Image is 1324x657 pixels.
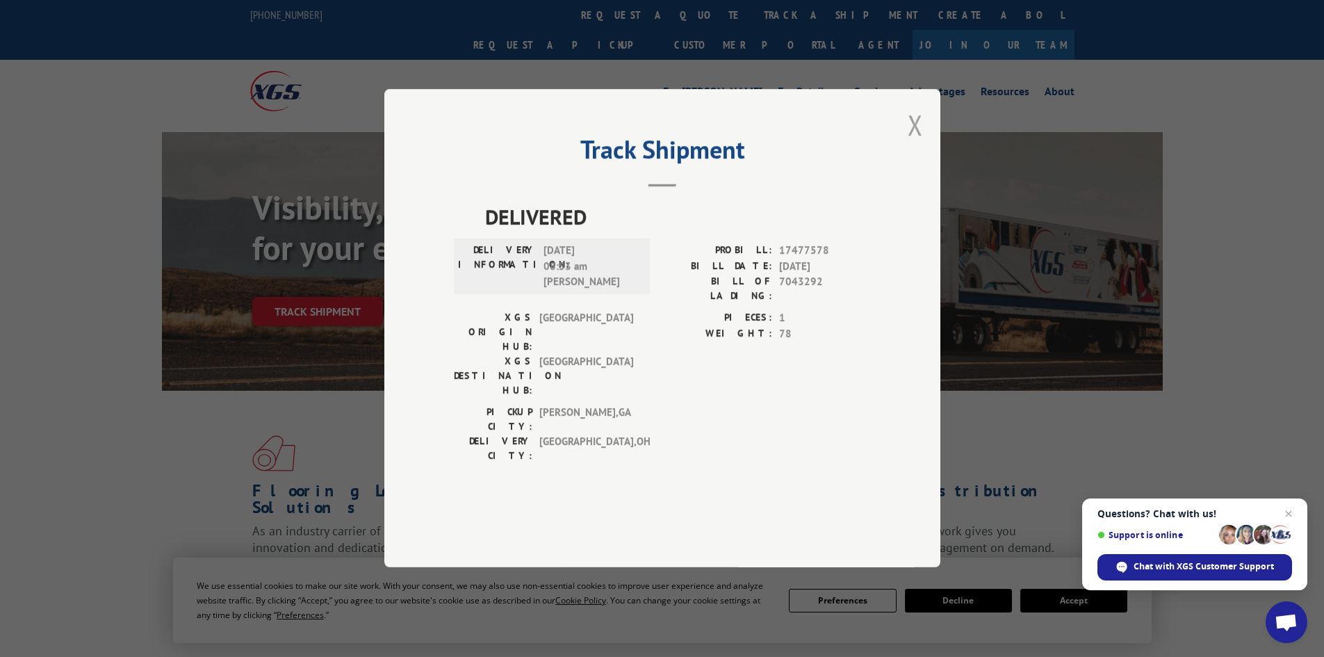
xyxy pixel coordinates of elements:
[454,140,871,166] h2: Track Shipment
[539,435,633,464] span: [GEOGRAPHIC_DATA] , OH
[1097,508,1292,519] span: Questions? Chat with us!
[539,405,633,435] span: [PERSON_NAME] , GA
[454,311,532,355] label: XGS ORIGIN HUB:
[1134,560,1274,573] span: Chat with XGS Customer Support
[662,326,772,342] label: WEIGHT:
[458,243,537,291] label: DELIVERY INFORMATION:
[539,311,633,355] span: [GEOGRAPHIC_DATA]
[454,435,532,464] label: DELIVERY CITY:
[779,259,871,275] span: [DATE]
[485,202,871,233] span: DELIVERED
[662,259,772,275] label: BILL DATE:
[662,275,772,304] label: BILL OF LADING:
[908,106,923,143] button: Close modal
[454,405,532,435] label: PICKUP CITY:
[779,243,871,259] span: 17477578
[779,311,871,327] span: 1
[1266,601,1307,643] div: Open chat
[1097,554,1292,581] div: Chat with XGS Customer Support
[779,326,871,342] span: 78
[544,243,637,291] span: [DATE] 08:53 am [PERSON_NAME]
[662,243,772,259] label: PROBILL:
[779,275,871,304] span: 7043292
[454,355,532,398] label: XGS DESTINATION HUB:
[539,355,633,398] span: [GEOGRAPHIC_DATA]
[1280,505,1297,522] span: Close chat
[1097,530,1214,540] span: Support is online
[662,311,772,327] label: PIECES:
